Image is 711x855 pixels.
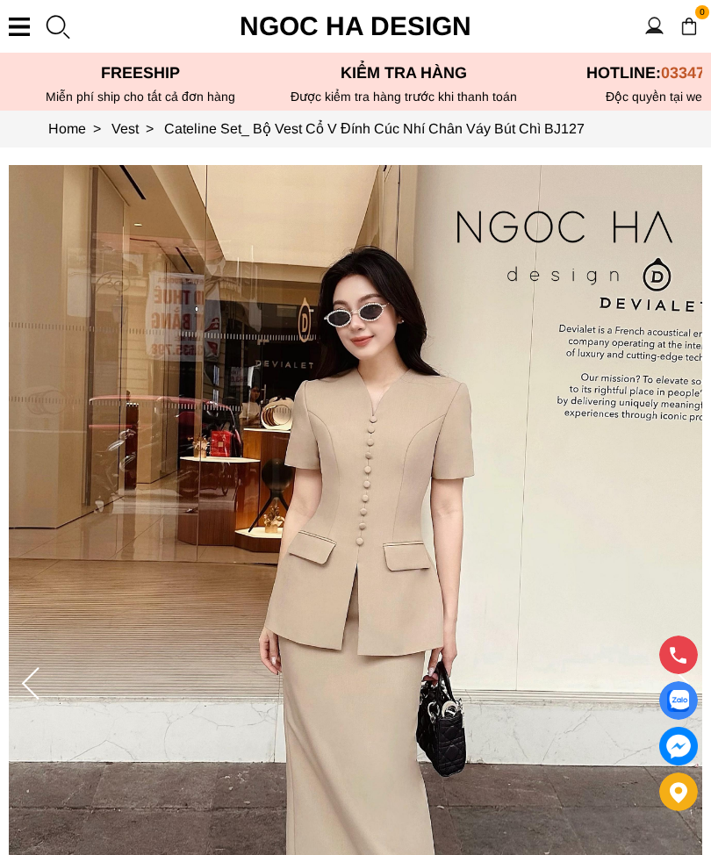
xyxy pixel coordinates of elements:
[224,5,487,47] a: Ngoc Ha Design
[139,121,161,136] span: >
[659,727,698,765] a: messenger
[667,690,689,712] img: Display image
[341,64,467,82] font: Kiểm tra hàng
[9,90,272,104] div: Miễn phí ship cho tất cả đơn hàng
[695,5,709,19] span: 0
[86,121,108,136] span: >
[111,121,164,136] a: Link to Vest
[679,17,699,36] img: img-CART-ICON-ksit0nf1
[48,121,111,136] a: Link to Home
[9,64,272,83] p: Freeship
[272,90,535,104] p: Được kiểm tra hàng trước khi thanh toán
[659,681,698,720] a: Display image
[164,121,585,136] a: Link to Cateline Set_ Bộ Vest Cổ V Đính Cúc Nhí Chân Váy Bút Chì BJ127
